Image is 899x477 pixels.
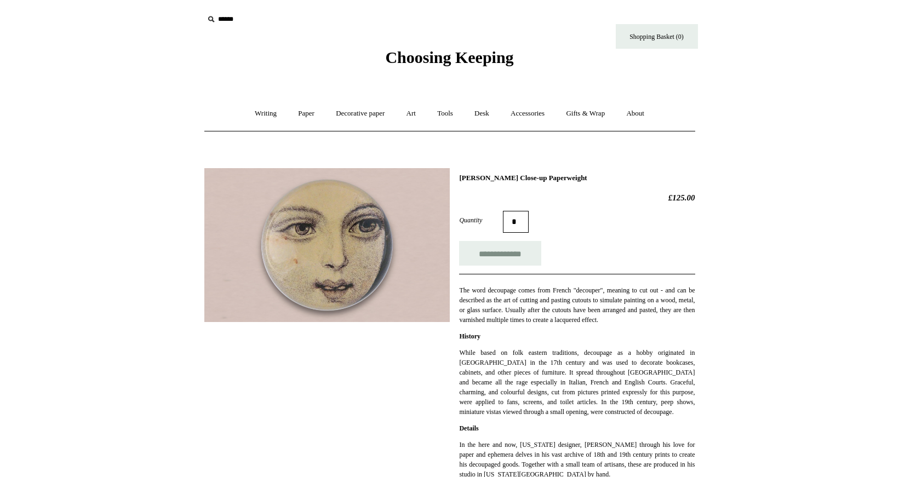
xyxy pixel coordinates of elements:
[459,193,695,203] h2: £125.00
[385,57,513,65] a: Choosing Keeping
[616,99,654,128] a: About
[326,99,394,128] a: Decorative paper
[397,99,426,128] a: Art
[459,215,503,225] label: Quantity
[459,348,695,417] p: While based on folk eastern traditions, decoupage as a hobby originated in [GEOGRAPHIC_DATA] in t...
[427,99,463,128] a: Tools
[459,285,695,325] p: The word decoupage comes from French "decouper", meaning to cut out - and can be described as the...
[465,99,499,128] a: Desk
[385,48,513,66] span: Choosing Keeping
[204,168,450,322] img: John Derian Close-up Paperweight
[616,24,698,49] a: Shopping Basket (0)
[459,174,695,182] h1: [PERSON_NAME] Close-up Paperweight
[245,99,287,128] a: Writing
[501,99,554,128] a: Accessories
[288,99,324,128] a: Paper
[459,424,478,432] strong: Details
[459,332,480,340] strong: History
[556,99,615,128] a: Gifts & Wrap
